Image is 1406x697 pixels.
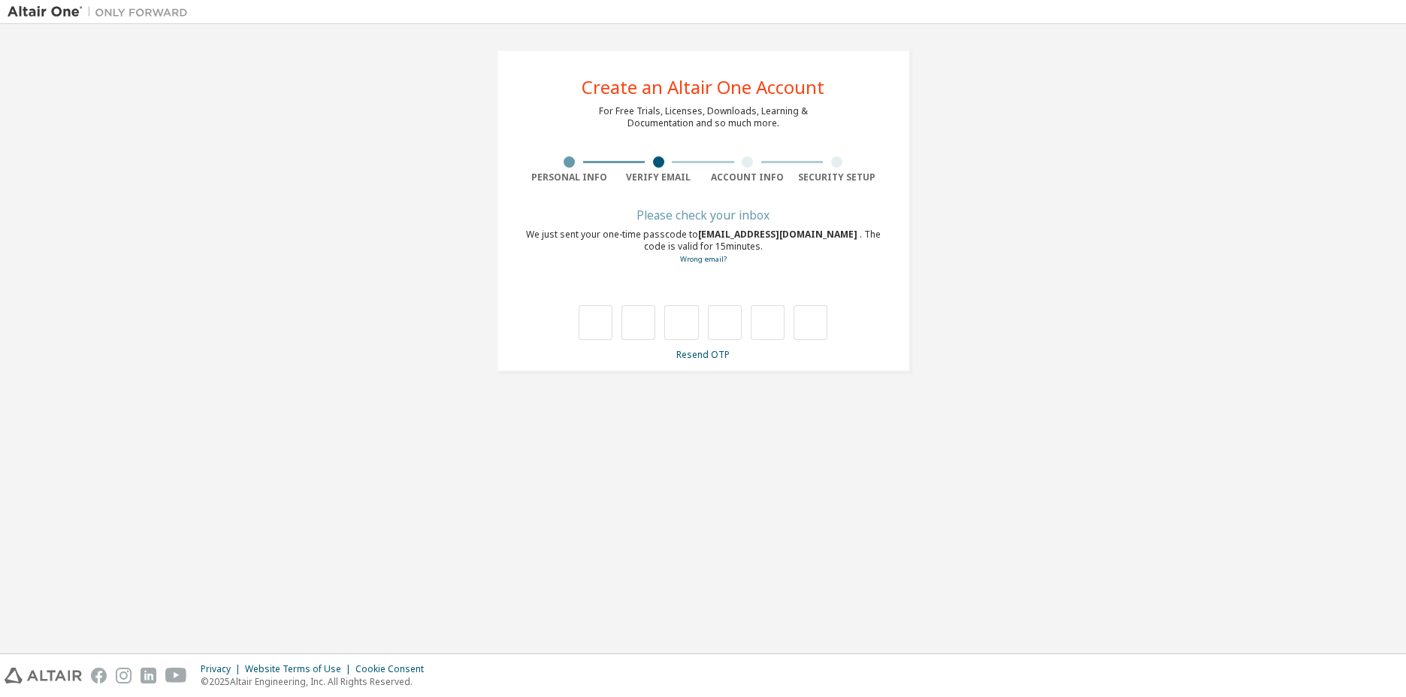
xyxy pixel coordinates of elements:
[703,171,793,183] div: Account Info
[582,78,824,96] div: Create an Altair One Account
[599,105,808,129] div: For Free Trials, Licenses, Downloads, Learning & Documentation and so much more.
[116,668,132,683] img: instagram.svg
[5,668,82,683] img: altair_logo.svg
[91,668,107,683] img: facebook.svg
[676,348,730,361] a: Resend OTP
[680,254,727,264] a: Go back to the registration form
[8,5,195,20] img: Altair One
[141,668,156,683] img: linkedin.svg
[525,171,615,183] div: Personal Info
[355,663,433,675] div: Cookie Consent
[525,229,881,265] div: We just sent your one-time passcode to . The code is valid for 15 minutes.
[525,211,881,220] div: Please check your inbox
[698,228,860,241] span: [EMAIL_ADDRESS][DOMAIN_NAME]
[201,663,245,675] div: Privacy
[792,171,881,183] div: Security Setup
[201,675,433,688] p: © 2025 Altair Engineering, Inc. All Rights Reserved.
[245,663,355,675] div: Website Terms of Use
[165,668,187,683] img: youtube.svg
[614,171,703,183] div: Verify Email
